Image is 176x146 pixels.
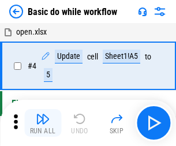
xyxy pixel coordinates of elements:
span: # 4 [28,61,36,70]
img: Settings menu [153,5,167,18]
img: Main button [144,114,163,132]
div: Update [55,50,83,63]
button: Skip [98,109,135,137]
div: Skip [110,128,124,134]
img: Run All [36,112,50,126]
img: Skip [110,112,123,126]
img: Back [9,5,23,18]
div: 5 [44,68,53,82]
img: Support [138,7,147,16]
div: cell [87,53,98,61]
button: Run All [24,109,61,137]
div: Sheet1!A5 [103,50,140,63]
div: to [145,53,151,61]
div: Run All [30,128,56,134]
div: Basic do while workflow [28,6,117,17]
span: open.xlsx [16,27,47,36]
